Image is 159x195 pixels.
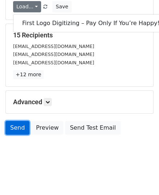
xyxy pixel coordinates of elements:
h5: 15 Recipients [13,31,146,39]
a: Send Test Email [65,121,120,135]
a: Send [5,121,29,135]
a: +12 more [13,70,44,79]
iframe: Chat Widget [123,160,159,195]
h5: Advanced [13,98,146,106]
button: Save [52,1,71,12]
small: [EMAIL_ADDRESS][DOMAIN_NAME] [13,52,94,57]
small: [EMAIL_ADDRESS][DOMAIN_NAME] [13,44,94,49]
a: Preview [31,121,63,135]
small: [EMAIL_ADDRESS][DOMAIN_NAME] [13,60,94,65]
a: Load... [13,1,41,12]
